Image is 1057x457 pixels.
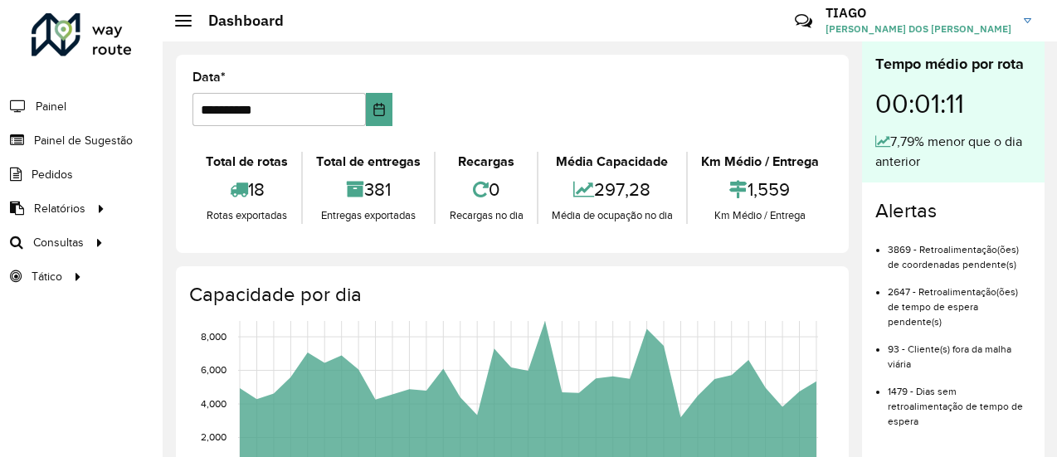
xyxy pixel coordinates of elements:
[201,365,226,376] text: 6,000
[197,207,297,224] div: Rotas exportadas
[201,331,226,342] text: 8,000
[34,200,85,217] span: Relatórios
[543,172,682,207] div: 297,28
[192,12,284,30] h2: Dashboard
[875,53,1031,75] div: Tempo médio por rota
[192,67,226,87] label: Data
[826,5,1011,21] h3: TIAGO
[826,22,1011,36] span: [PERSON_NAME] DOS [PERSON_NAME]
[692,207,828,224] div: Km Médio / Entrega
[307,152,430,172] div: Total de entregas
[875,75,1031,132] div: 00:01:11
[888,230,1031,272] li: 3869 - Retroalimentação(ões) de coordenadas pendente(s)
[201,432,226,443] text: 2,000
[189,283,832,307] h4: Capacidade por dia
[692,152,828,172] div: Km Médio / Entrega
[786,3,821,39] a: Contato Rápido
[875,199,1031,223] h4: Alertas
[197,152,297,172] div: Total de rotas
[440,172,532,207] div: 0
[307,172,430,207] div: 381
[888,329,1031,372] li: 93 - Cliente(s) fora da malha viária
[36,98,66,115] span: Painel
[33,234,84,251] span: Consultas
[543,152,682,172] div: Média Capacidade
[34,132,133,149] span: Painel de Sugestão
[201,398,226,409] text: 4,000
[440,152,532,172] div: Recargas
[875,132,1031,172] div: 7,79% menor que o dia anterior
[32,268,62,285] span: Tático
[692,172,828,207] div: 1,559
[366,93,392,126] button: Choose Date
[32,166,73,183] span: Pedidos
[543,207,682,224] div: Média de ocupação no dia
[888,372,1031,429] li: 1479 - Dias sem retroalimentação de tempo de espera
[888,272,1031,329] li: 2647 - Retroalimentação(ões) de tempo de espera pendente(s)
[197,172,297,207] div: 18
[440,207,532,224] div: Recargas no dia
[307,207,430,224] div: Entregas exportadas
